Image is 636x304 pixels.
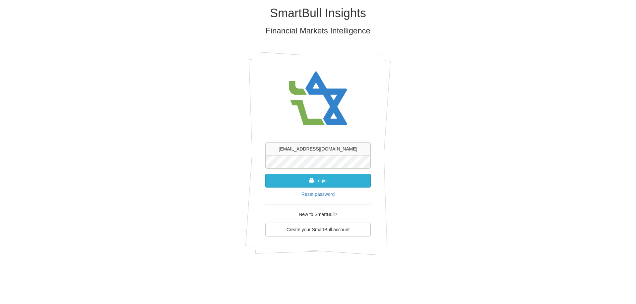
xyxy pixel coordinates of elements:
a: Reset password [301,192,335,197]
img: avatar [285,65,351,132]
a: Create your SmartBull account [265,223,371,237]
span: New to SmartBull? [299,212,337,217]
button: Login [265,174,371,188]
h3: Financial Markets Intelligence [124,26,512,35]
input: username [265,142,371,155]
h1: SmartBull Insights [124,7,512,20]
